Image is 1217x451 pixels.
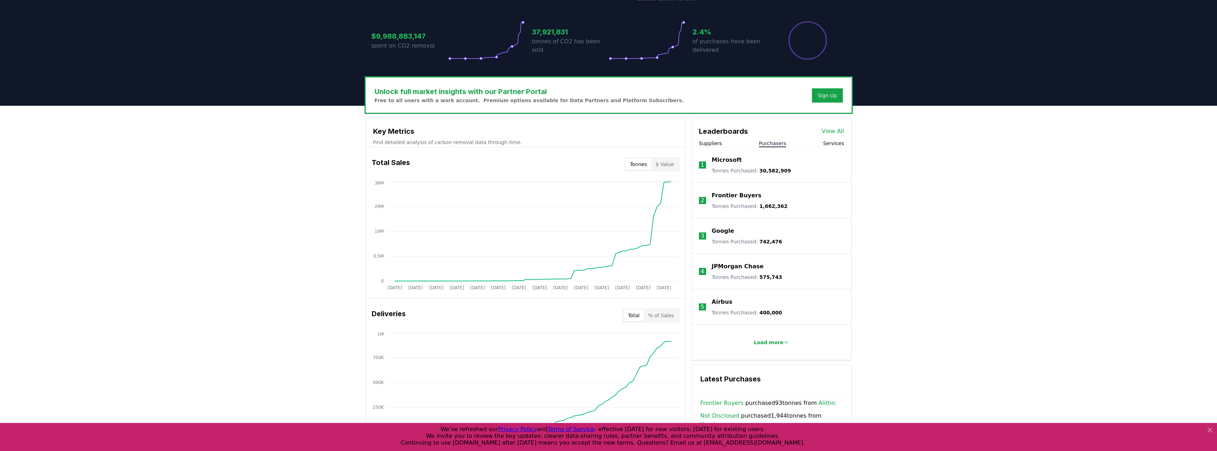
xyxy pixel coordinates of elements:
[553,285,567,290] tspan: [DATE]
[754,339,783,346] p: Load more
[532,285,547,290] tspan: [DATE]
[470,285,485,290] tspan: [DATE]
[759,239,782,244] span: 742,476
[701,303,704,311] p: 5
[818,92,837,99] a: Sign Up
[651,159,678,170] button: $ Value
[373,380,384,385] tspan: 500K
[700,399,744,407] a: Frontier Buyers
[594,285,609,290] tspan: [DATE]
[701,196,704,205] p: 2
[626,159,651,170] button: Tonnes
[532,37,609,54] p: tonnes of CO2 has been sold
[788,21,828,60] div: Percentage of sales delivered
[491,285,506,290] tspan: [DATE]
[371,31,448,42] h3: $9,988,883,147
[644,310,678,321] button: % of Sales
[700,412,739,420] a: Not Disclosed
[759,168,791,174] span: 30,582,909
[712,298,732,306] a: Airbus
[712,227,734,235] a: Google
[375,204,384,209] tspan: 29M
[812,88,842,103] button: Sign Up
[693,27,769,37] h3: 2.4%
[699,126,748,137] h3: Leaderboards
[636,285,651,290] tspan: [DATE]
[624,310,644,321] button: Total
[373,405,384,410] tspan: 250K
[657,285,671,290] tspan: [DATE]
[372,157,410,171] h3: Total Sales
[574,285,588,290] tspan: [DATE]
[693,37,769,54] p: of purchases have been delivered
[822,127,844,136] a: View All
[748,335,795,350] button: Load more
[712,309,782,316] p: Tonnes Purchased :
[700,412,843,429] span: purchased 1,944 tonnes from
[701,161,704,169] p: 1
[373,254,383,259] tspan: 9.5M
[373,139,678,146] p: Find detailed analysis of carbon removal data through time.
[701,232,704,240] p: 3
[429,285,443,290] tspan: [DATE]
[700,420,720,429] a: Varaha
[712,274,782,281] p: Tonnes Purchased :
[408,285,422,290] tspan: [DATE]
[375,229,384,234] tspan: 19M
[372,308,406,323] h3: Deliveries
[712,156,742,164] a: Microsoft
[373,355,384,360] tspan: 750K
[449,285,464,290] tspan: [DATE]
[712,262,764,271] a: JPMorgan Chase
[712,238,782,245] p: Tonnes Purchased :
[373,126,678,137] h3: Key Metrics
[712,191,761,200] a: Frontier Buyers
[759,140,786,147] button: Purchasers
[823,140,844,147] button: Services
[381,279,384,284] tspan: 0
[700,399,836,407] span: purchased 93 tonnes from
[371,42,448,50] p: spent on CO2 removal
[700,374,843,384] h3: Latest Purchases
[532,27,609,37] h3: 37,921,831
[615,285,630,290] tspan: [DATE]
[375,86,684,97] h3: Unlock full market insights with our Partner Portal
[375,97,684,104] p: Free to all users with a work account. Premium options available for Data Partners and Platform S...
[759,274,782,280] span: 575,743
[387,285,402,290] tspan: [DATE]
[377,332,384,337] tspan: 1M
[512,285,526,290] tspan: [DATE]
[701,267,704,276] p: 4
[712,203,787,210] p: Tonnes Purchased :
[819,399,836,407] a: Alithic
[712,167,791,174] p: Tonnes Purchased :
[699,140,722,147] button: Suppliers
[375,181,384,186] tspan: 38M
[759,310,782,315] span: 400,000
[759,203,787,209] span: 1,662,362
